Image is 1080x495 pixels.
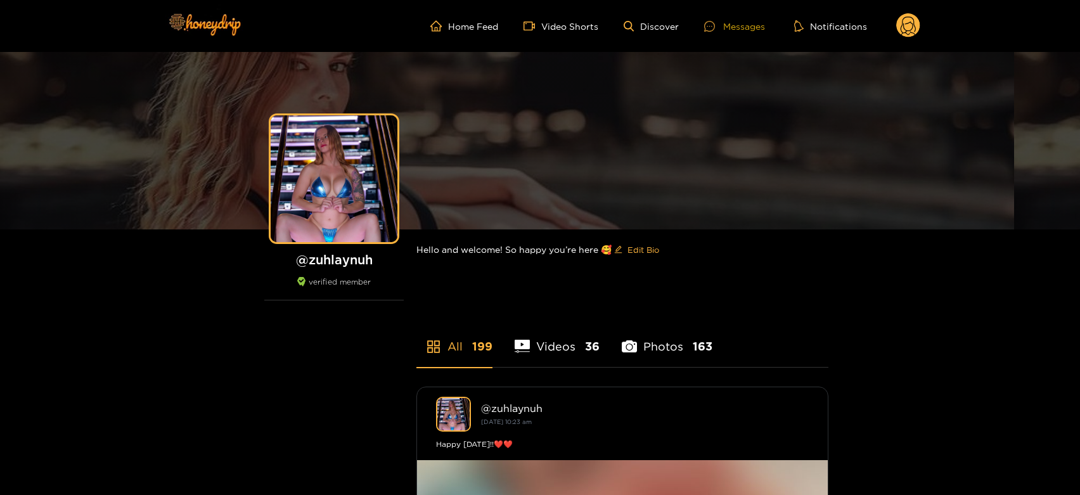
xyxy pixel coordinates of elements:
span: 163 [693,338,712,354]
div: @ zuhlaynuh [481,402,809,414]
button: Notifications [790,20,871,32]
span: home [430,20,448,32]
span: 36 [585,338,600,354]
h1: @ zuhlaynuh [264,252,404,267]
span: edit [614,245,622,255]
span: 199 [472,338,492,354]
a: Home Feed [430,20,498,32]
img: zuhlaynuh [436,397,471,432]
span: video-camera [524,20,541,32]
span: appstore [426,339,441,354]
li: Videos [515,310,600,367]
small: [DATE] 10:23 am [481,418,532,425]
li: Photos [622,310,712,367]
li: All [416,310,492,367]
div: Messages [704,19,765,34]
div: Happy [DATE]!!❤️❤️ [436,438,809,451]
div: Hello and welcome! So happy you’re here 🥰 [416,229,828,270]
div: verified member [264,277,404,300]
a: Video Shorts [524,20,598,32]
button: editEdit Bio [612,240,662,260]
span: Edit Bio [627,243,659,256]
a: Discover [624,21,679,32]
